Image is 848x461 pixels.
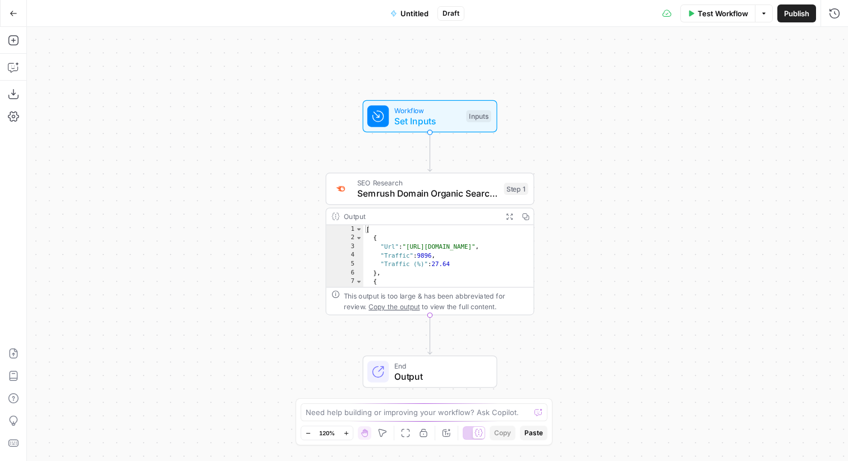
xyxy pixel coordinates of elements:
[466,110,491,123] div: Inputs
[326,278,363,287] div: 7
[777,4,816,22] button: Publish
[355,234,362,243] span: Toggle code folding, rows 2 through 6
[368,302,420,310] span: Copy the output
[344,290,528,311] div: This output is too large & has been abbreviated for review. to view the full content.
[400,8,428,19] span: Untitled
[326,234,363,243] div: 2
[326,225,363,234] div: 1
[334,183,348,195] img: otu06fjiulrdwrqmbs7xihm55rg9
[357,187,499,201] span: Semrush Domain Organic Search Pages
[326,269,363,278] div: 6
[394,370,486,383] span: Output
[504,183,528,195] div: Step 1
[394,114,461,128] span: Set Inputs
[394,360,486,371] span: End
[524,428,543,438] span: Paste
[394,105,461,115] span: Workflow
[326,173,534,315] div: SEO ResearchSemrush Domain Organic Search PagesStep 1Output[ { "Url":"[URL][DOMAIN_NAME]", "Traff...
[357,178,499,188] span: SEO Research
[319,429,335,437] span: 120%
[326,260,363,269] div: 5
[326,356,534,388] div: EndOutput
[428,315,432,355] g: Edge from step_1 to end
[520,426,547,440] button: Paste
[344,211,497,222] div: Output
[384,4,435,22] button: Untitled
[494,428,511,438] span: Copy
[355,225,362,234] span: Toggle code folding, rows 1 through 1247
[784,8,809,19] span: Publish
[428,132,432,171] g: Edge from start to step_1
[326,286,363,313] div: 8
[326,243,363,252] div: 3
[490,426,515,440] button: Copy
[326,100,534,133] div: WorkflowSet InputsInputs
[443,8,459,18] span: Draft
[680,4,755,22] button: Test Workflow
[698,8,748,19] span: Test Workflow
[326,252,363,260] div: 4
[355,278,362,287] span: Toggle code folding, rows 7 through 11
